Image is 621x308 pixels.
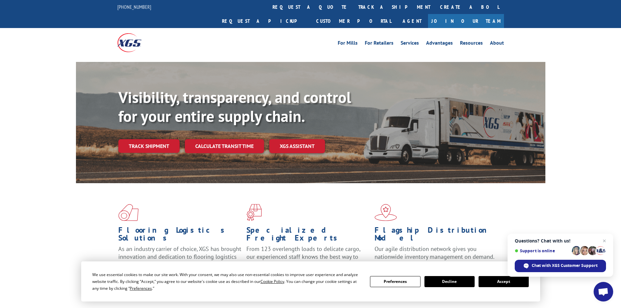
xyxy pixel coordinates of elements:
a: Join Our Team [428,14,504,28]
span: As an industry carrier of choice, XGS has brought innovation and dedication to flooring logistics... [118,245,241,268]
div: We use essential cookies to make our site work. With your consent, we may also use non-essential ... [92,271,362,292]
a: Open chat [594,282,613,301]
h1: Flooring Logistics Solutions [118,226,242,245]
a: Customer Portal [311,14,396,28]
a: Request a pickup [217,14,311,28]
img: xgs-icon-total-supply-chain-intelligence-red [118,204,139,221]
a: [PHONE_NUMBER] [117,4,151,10]
a: Calculate transit time [185,139,264,153]
span: Support is online [515,248,569,253]
a: For Retailers [365,40,393,48]
img: xgs-icon-flagship-distribution-model-red [375,204,397,221]
button: Decline [424,276,475,287]
span: Cookie Policy [260,279,284,284]
span: Chat with XGS Customer Support [515,260,606,272]
div: Cookie Consent Prompt [81,261,540,301]
a: For Mills [338,40,358,48]
span: Chat with XGS Customer Support [532,263,598,269]
p: From 123 overlength loads to delicate cargo, our experienced staff knows the best way to move you... [246,245,370,274]
h1: Specialized Freight Experts [246,226,370,245]
span: Questions? Chat with us! [515,238,606,243]
a: Agent [396,14,428,28]
button: Accept [479,276,529,287]
span: Preferences [130,286,152,291]
a: XGS ASSISTANT [269,139,325,153]
a: Advantages [426,40,453,48]
b: Visibility, transparency, and control for your entire supply chain. [118,87,351,126]
a: Resources [460,40,483,48]
a: Services [401,40,419,48]
a: Track shipment [118,139,180,153]
a: About [490,40,504,48]
span: Our agile distribution network gives you nationwide inventory management on demand. [375,245,495,260]
img: xgs-icon-focused-on-flooring-red [246,204,262,221]
h1: Flagship Distribution Model [375,226,498,245]
button: Preferences [370,276,420,287]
